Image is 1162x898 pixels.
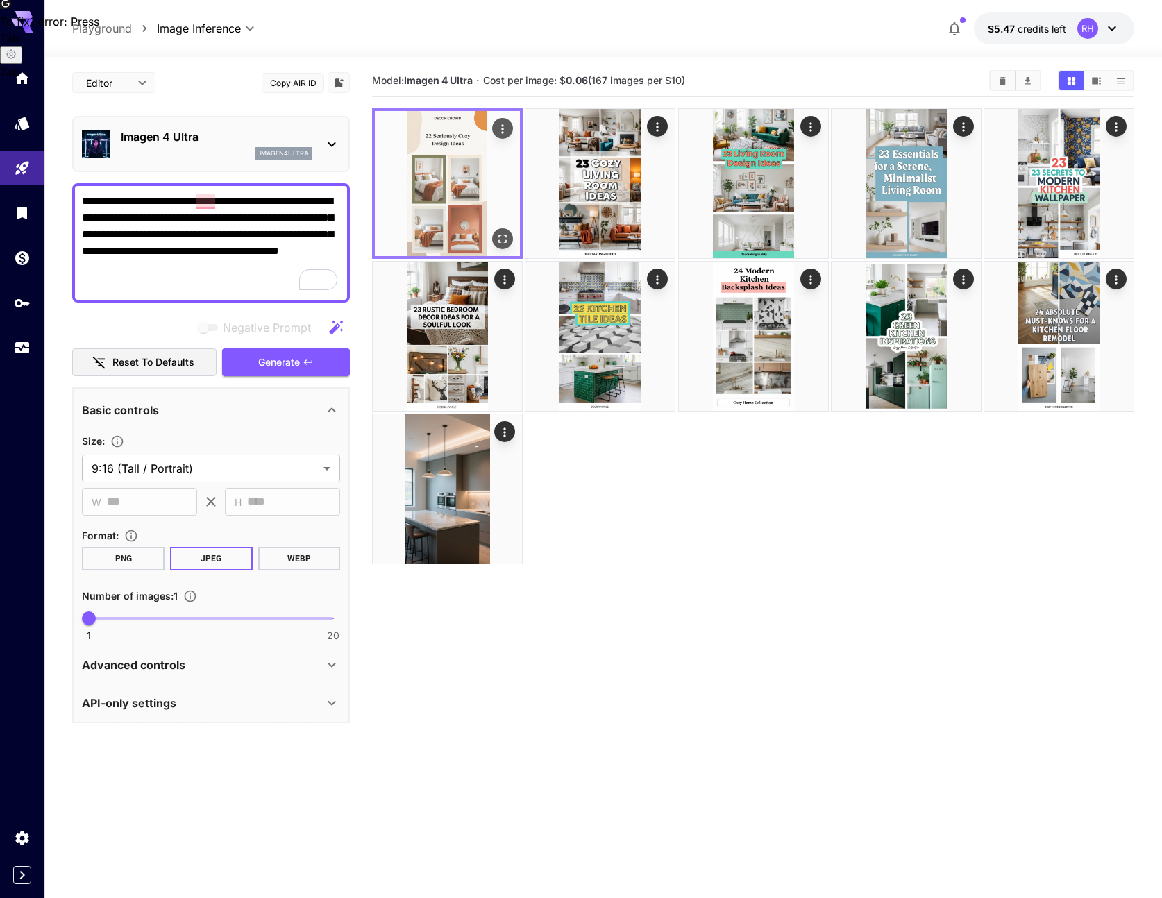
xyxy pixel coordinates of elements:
div: Actions [800,116,820,137]
b: 0.06 [566,74,588,86]
span: Negative prompts are not compatible with the selected model. [195,319,322,336]
img: 2Q== [679,262,828,411]
div: Show images in grid viewShow images in video viewShow images in list view [1058,70,1134,91]
span: Generate [258,354,300,371]
span: Number of images : 1 [82,590,178,602]
p: · [476,72,480,89]
span: H [235,494,242,510]
p: imagen4ultra [260,149,308,158]
button: WEBP [258,547,341,570]
textarea: To enrich screen reader interactions, please activate Accessibility in Grammarly extension settings [82,193,340,293]
button: PNG [82,547,165,570]
div: Actions [647,116,668,137]
img: 2Q== [679,109,828,258]
div: Library [14,204,31,221]
button: Reset to defaults [72,348,217,377]
div: Advanced controls [82,648,340,681]
button: Show images in list view [1109,71,1133,90]
button: Specify how many images to generate in a single request. Each image generation will be charged se... [178,589,203,603]
div: API Keys [14,294,31,312]
div: Actions [953,116,974,137]
div: Actions [647,269,668,289]
div: Settings [14,829,31,847]
span: Model: [372,74,473,86]
img: Z [525,109,675,258]
button: Generate [222,348,350,377]
img: Z [373,262,522,411]
div: Actions [494,269,515,289]
button: Clear Images [991,71,1015,90]
span: Negative Prompt [223,319,311,336]
div: Models [14,115,31,132]
button: Adjust the dimensions of the generated image by specifying its width and height in pixels, or sel... [105,434,130,448]
span: 20 [327,629,339,643]
div: Actions [494,421,515,442]
div: Actions [492,118,513,139]
span: 1 [87,629,91,643]
img: 2Q== [984,262,1134,411]
button: Download All [1016,71,1040,90]
div: Actions [1106,116,1127,137]
p: Basic controls [82,402,159,418]
div: API-only settings [82,686,340,720]
p: API-only settings [82,695,176,711]
button: JPEG [170,547,253,570]
b: Imagen 4 Ultra [404,74,473,86]
div: Imagen 4 Ultraimagen4ultra [82,123,340,165]
div: Clear ImagesDownload All [989,70,1041,91]
span: Size : [82,435,105,447]
div: Wallet [14,249,31,266]
button: Choose the file format for the output image. [119,529,144,543]
img: 9k= [525,262,675,411]
span: W [92,494,101,510]
div: Playground [14,160,31,177]
button: Show images in video view [1084,71,1109,90]
p: Advanced controls [82,656,185,673]
button: Add to library [332,74,345,91]
span: 9:16 (Tall / Portrait) [92,460,318,477]
span: Format : [82,530,119,541]
div: Actions [1106,269,1127,289]
div: Actions [953,269,974,289]
button: Show images in grid view [1059,71,1084,90]
div: Basic controls [82,393,340,427]
button: Expand sidebar [13,866,31,884]
div: Actions [800,269,820,289]
p: Imagen 4 Ultra [121,128,312,145]
img: 2Q== [375,111,520,256]
div: Usage [14,339,31,357]
img: 2Q== [984,109,1134,258]
img: 2Q== [832,262,981,411]
span: Editor [86,76,129,90]
img: 2Q== [832,109,981,258]
div: Open in fullscreen [492,228,513,249]
button: Copy AIR ID [262,73,324,93]
span: Cost per image: $ (167 images per $10) [483,74,685,86]
img: 9k= [373,414,522,564]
